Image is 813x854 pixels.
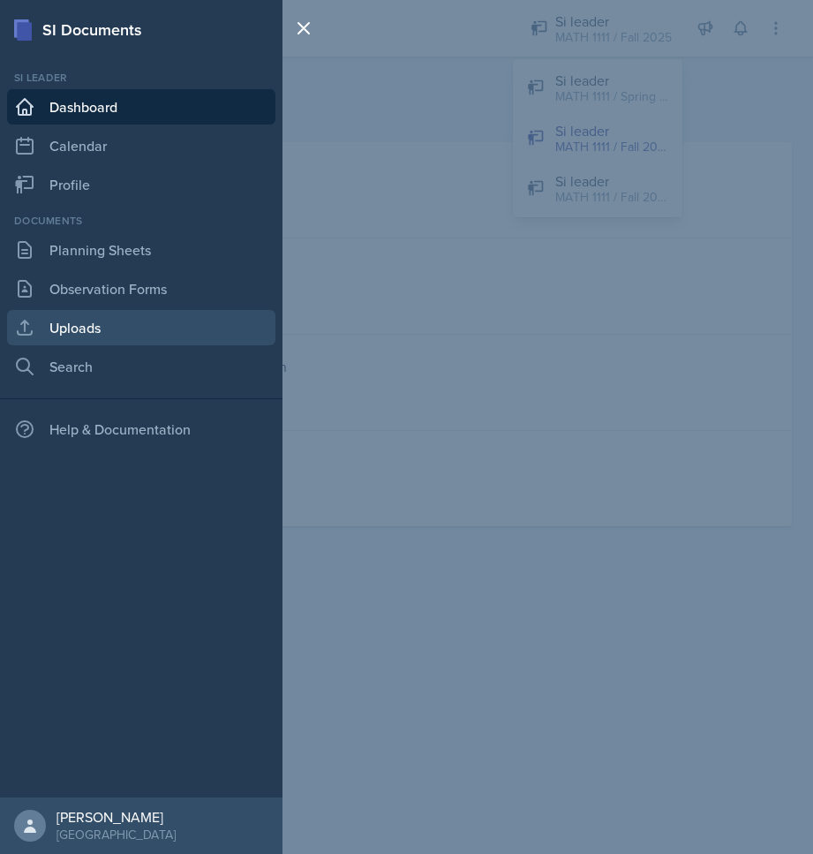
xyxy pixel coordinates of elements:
div: [GEOGRAPHIC_DATA] [56,826,176,843]
div: Documents [7,213,275,229]
a: Observation Forms [7,271,275,306]
div: Help & Documentation [7,412,275,447]
a: Dashboard [7,89,275,125]
a: Profile [7,167,275,202]
div: Si leader [7,70,275,86]
a: Planning Sheets [7,232,275,268]
a: Search [7,349,275,384]
a: Calendar [7,128,275,163]
a: Uploads [7,310,275,345]
div: [PERSON_NAME] [56,808,176,826]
